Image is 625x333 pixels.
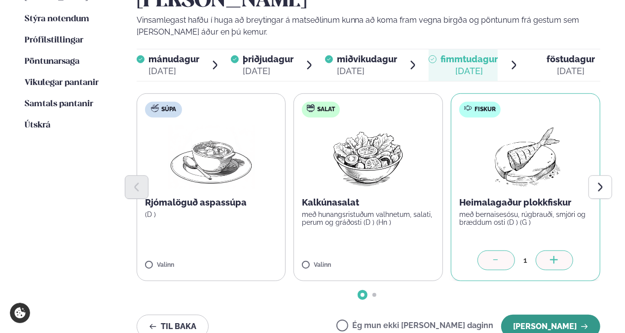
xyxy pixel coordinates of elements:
a: Vikulegar pantanir [25,77,99,89]
span: Go to slide 1 [361,293,365,297]
div: [DATE] [148,65,199,77]
p: (D ) [145,210,278,218]
span: þriðjudagur [243,54,294,64]
span: fimmtudagur [441,54,498,64]
span: Stýra notendum [25,15,89,23]
p: Vinsamlegast hafðu í huga að breytingar á matseðlinum kunna að koma fram vegna birgða og pöntunum... [137,14,601,38]
img: Soup.png [168,125,255,189]
img: Salad.png [325,125,412,189]
span: miðvikudagur [337,54,397,64]
span: Vikulegar pantanir [25,79,99,87]
div: [DATE] [441,65,498,77]
img: fish.svg [464,104,472,112]
span: Samtals pantanir [25,100,93,108]
img: Fish.png [482,125,569,189]
a: Pöntunarsaga [25,56,79,68]
p: Rjómalöguð aspassúpa [145,197,278,208]
span: Prófílstillingar [25,36,83,44]
img: soup.svg [151,104,159,112]
a: Prófílstillingar [25,35,83,46]
div: [DATE] [243,65,294,77]
a: Útskrá [25,120,50,131]
p: Heimalagaður plokkfiskur [459,197,592,208]
span: Fiskur [475,106,496,114]
img: salad.svg [307,104,315,112]
span: Pöntunarsaga [25,57,79,66]
a: Samtals pantanir [25,98,93,110]
button: Next slide [588,175,612,199]
p: með bernaisesósu, rúgbrauði, smjöri og bræddum osti (D ) (G ) [459,210,592,226]
span: Go to slide 2 [372,293,376,297]
div: [DATE] [337,65,397,77]
span: föstudagur [547,54,595,64]
span: Súpa [161,106,176,114]
a: Stýra notendum [25,13,89,25]
span: mánudagur [148,54,199,64]
button: Previous slide [125,175,148,199]
a: Cookie settings [10,303,30,323]
p: með hunangsristuðum valhnetum, salati, perum og gráðosti (D ) (Hn ) [302,210,435,226]
div: [DATE] [547,65,595,77]
p: Kalkúnasalat [302,197,435,208]
span: Salat [317,106,335,114]
div: 1 [515,254,536,266]
span: Útskrá [25,121,50,129]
